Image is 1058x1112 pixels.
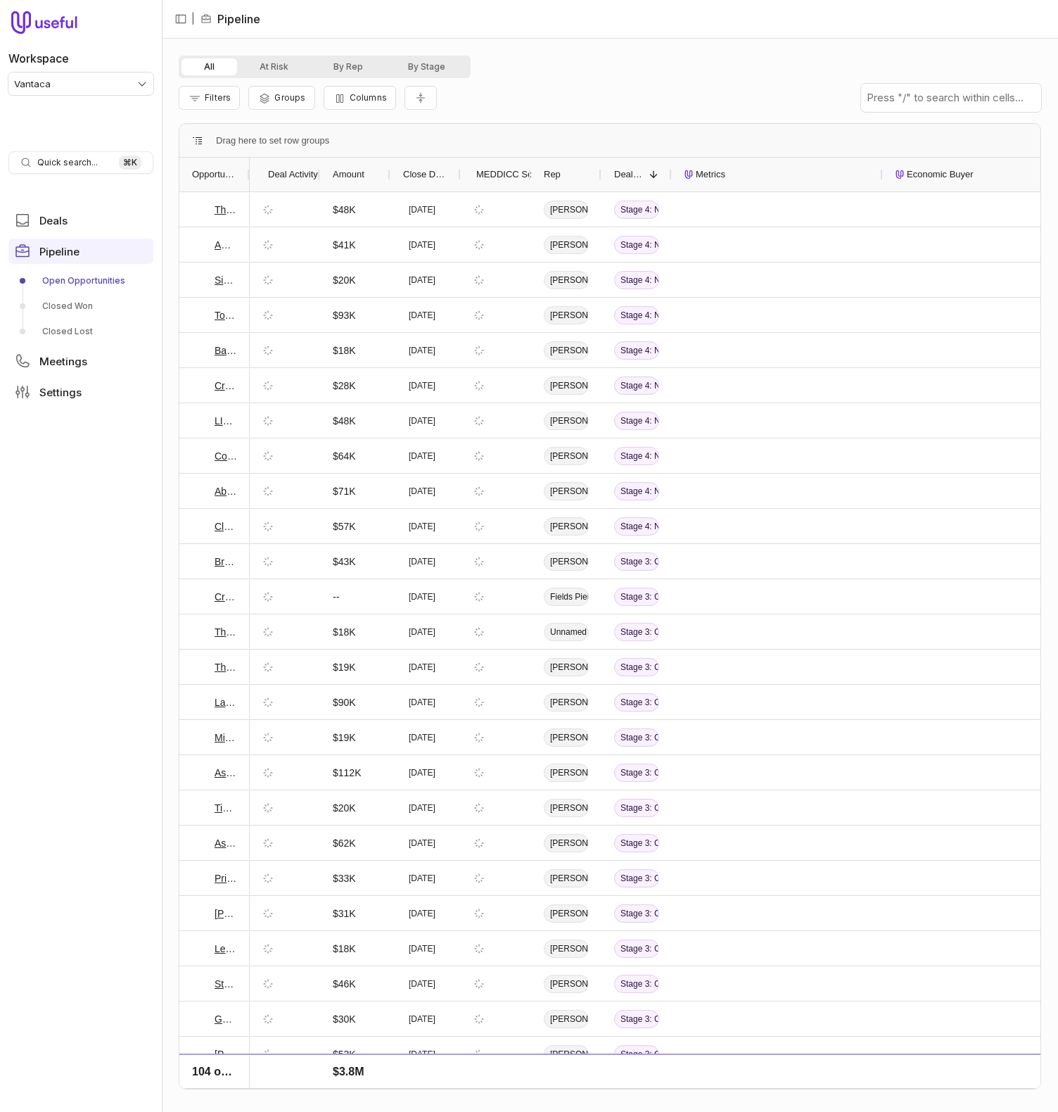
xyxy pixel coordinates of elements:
[333,166,364,183] span: Amount
[215,975,237,992] a: Stone Oak Deal
[614,377,659,395] span: Stage 4: Negotiation
[333,800,356,816] span: $20K
[324,86,396,110] button: Columns
[333,905,356,922] span: $31K
[8,348,153,374] a: Meetings
[8,320,153,343] a: Closed Lost
[333,1081,356,1098] span: $63K
[181,58,237,75] button: All
[215,870,237,887] a: Priority One Properties Deal
[409,380,435,391] time: [DATE]
[409,1049,435,1060] time: [DATE]
[333,729,356,746] span: $19K
[215,483,237,500] a: Ability Management Deal
[614,1045,659,1063] span: Stage 3: Confirmation
[333,412,356,429] span: $48K
[333,624,356,640] span: $18K
[311,58,385,75] button: By Rep
[614,1080,659,1099] span: Stage 2: Value Demonstration
[544,940,589,958] span: [PERSON_NAME]
[544,799,589,817] span: [PERSON_NAME]
[409,1084,435,1095] time: [DATE]
[8,239,153,264] a: Pipeline
[409,662,435,673] time: [DATE]
[544,1045,589,1063] span: [PERSON_NAME]
[333,307,356,324] span: $93K
[215,729,237,746] a: Mission HOA - New Deal
[119,156,141,170] kbd: ⌘ K
[8,50,69,67] label: Workspace
[333,236,356,253] span: $41K
[215,553,237,570] a: Broadlands Association, Inc. Deal
[409,521,435,532] time: [DATE]
[907,166,974,183] span: Economic Buyer
[544,658,589,676] span: [PERSON_NAME]
[215,377,237,394] a: Crescent Management Deal
[215,412,237,429] a: LINK Property Management - New Deal
[544,623,589,641] span: Unnamed User
[333,975,356,992] span: $46K
[215,800,237,816] a: Timberline District Consulting - New Deal
[409,591,435,602] time: [DATE]
[409,943,435,954] time: [DATE]
[614,341,659,360] span: Stage 4: Negotiation
[215,201,237,218] a: The Coral Company Nationals
[333,1046,356,1063] span: $53K
[614,1010,659,1028] span: Stage 3: Confirmation
[614,799,659,817] span: Stage 3: Confirmation
[409,239,435,251] time: [DATE]
[333,377,356,394] span: $28K
[333,272,356,289] span: $20K
[205,92,231,103] span: Filters
[215,1081,237,1098] a: Oxygen Association Services - New Deal
[39,215,68,226] span: Deals
[544,975,589,993] span: [PERSON_NAME]
[614,869,659,887] span: Stage 3: Confirmation
[614,764,659,782] span: Stage 3: Confirmation
[684,158,870,191] div: Metrics
[544,869,589,887] span: [PERSON_NAME]
[409,556,435,567] time: [DATE]
[473,158,518,191] div: MEDDICC Score
[614,201,659,219] span: Stage 4: Negotiation
[409,450,435,462] time: [DATE]
[544,588,589,606] span: Fields Pierce
[333,1011,356,1028] span: $30K
[8,208,153,233] a: Deals
[614,552,659,571] span: Stage 3: Confirmation
[614,482,659,500] span: Stage 4: Negotiation
[215,835,237,852] a: Ascent Community Partners - New Deal
[215,272,237,289] a: Singer Association Management - New Deal
[861,84,1041,112] input: Press "/" to search within cells...
[333,694,356,711] span: $90K
[614,658,659,676] span: Stage 3: Confirmation
[409,486,435,497] time: [DATE]
[614,166,644,183] span: Deal Stage
[544,236,589,254] span: [PERSON_NAME]
[614,588,659,606] span: Stage 3: Confirmation
[274,92,305,103] span: Groups
[8,379,153,405] a: Settings
[544,728,589,747] span: [PERSON_NAME]
[39,246,79,257] span: Pipeline
[39,356,87,367] span: Meetings
[614,728,659,747] span: Stage 3: Confirmation
[215,764,237,781] a: Association Management Group, Inc. Deal
[8,295,153,317] a: Closed Won
[409,626,435,638] time: [DATE]
[215,1011,237,1028] a: GCAM of [PERSON_NAME] - New Deal
[409,274,435,286] time: [DATE]
[215,307,237,324] a: Total Professional Association Management - New Deal
[409,838,435,849] time: [DATE]
[215,624,237,640] a: The Keystone Group Deal
[614,623,659,641] span: Stage 3: Confirmation
[544,412,589,430] span: [PERSON_NAME]
[215,940,237,957] a: Leisurewood Campground Deal
[544,517,589,536] span: [PERSON_NAME]
[614,271,659,289] span: Stage 4: Negotiation
[215,905,237,922] a: [PERSON_NAME] & Company - New Deal
[476,166,545,183] span: MEDDICC Score
[409,802,435,814] time: [DATE]
[333,342,356,359] span: $18K
[215,1046,237,1063] a: [PERSON_NAME] Management - New Deal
